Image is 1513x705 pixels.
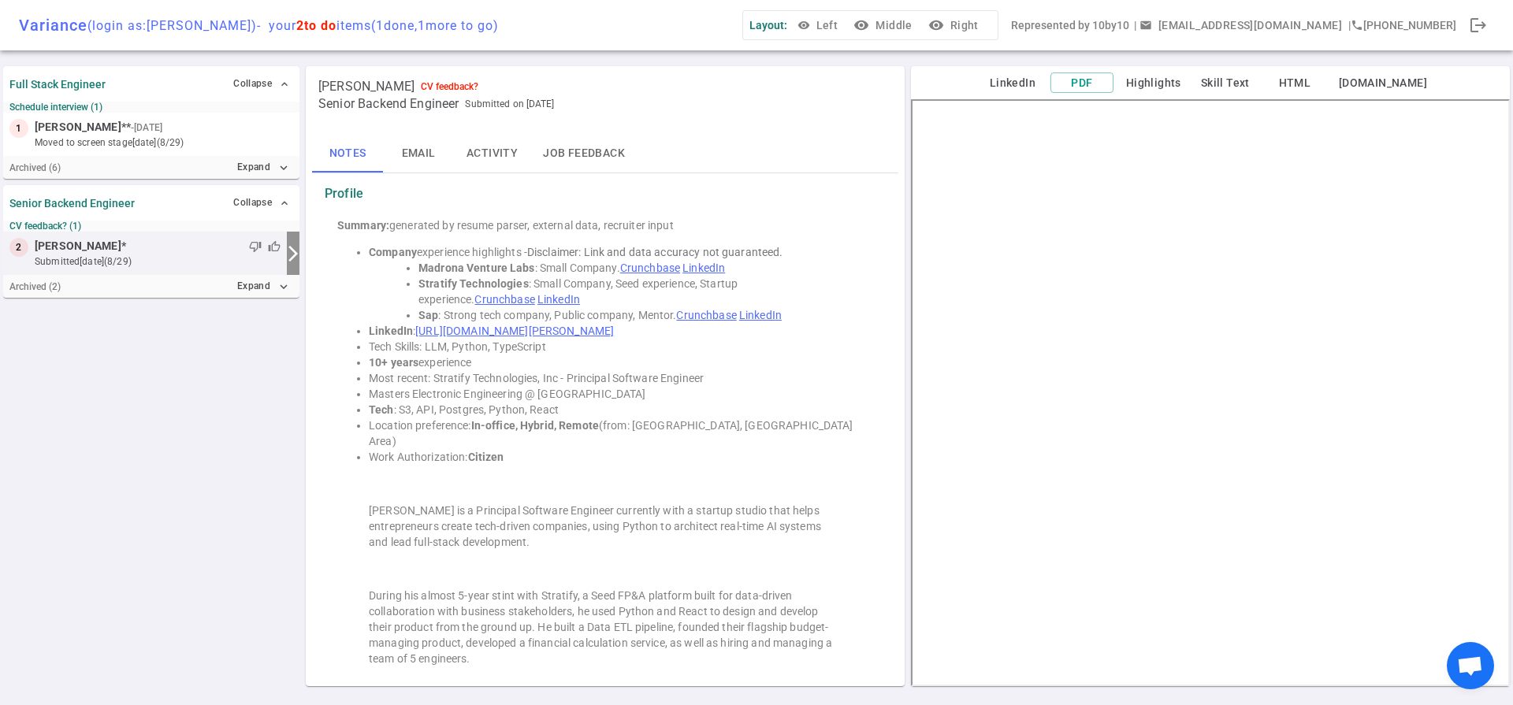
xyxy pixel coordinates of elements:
[369,246,417,258] strong: Company
[369,588,842,666] blockquote: During his almost 5-year stint with Stratify, a Seed FP&A platform built for data-driven collabor...
[418,262,535,274] strong: Madrona Venture Labs
[325,186,363,202] strong: Profile
[1447,642,1494,689] a: Open chat
[9,238,28,257] div: 2
[418,309,438,321] strong: Sap
[369,323,873,339] li: :
[911,99,1510,686] iframe: candidate_document_preview__iframe
[318,96,459,112] span: Senior Backend Engineer
[850,11,918,40] button: visibilityMiddle
[229,191,293,214] button: Collapse
[1136,11,1348,40] button: Open a message box
[35,135,293,150] small: moved to Screen stage [DATE] (8/29)
[530,135,638,173] button: Job feedback
[277,161,291,175] i: expand_more
[853,17,869,33] i: visibility
[35,238,121,254] span: [PERSON_NAME]
[1463,9,1494,41] div: Done
[233,156,293,179] button: Expandexpand_more
[257,18,499,33] span: - your items ( 1 done, 1 more to go)
[131,121,162,135] small: - [DATE]
[369,354,873,370] li: experience
[229,72,293,95] button: Collapse
[418,307,873,323] li: : Strong tech company, Public company, Mentor.
[369,325,413,337] strong: LinkedIn
[383,135,454,173] button: Email
[465,96,554,112] span: Submitted on [DATE]
[312,135,383,173] button: Notes
[318,79,414,95] span: [PERSON_NAME]
[337,217,873,233] div: generated by resume parser, external data, recruiter input
[9,162,61,173] small: Archived ( 6 )
[337,219,389,232] strong: Summary:
[1194,73,1257,93] button: Skill Text
[369,402,873,417] li: : S3, API, Postgres, Python, React
[620,262,680,274] a: Crunchbase
[268,240,281,253] span: thumb_up
[296,18,336,33] span: 2 to do
[9,221,293,232] small: CV feedback? (1)
[35,254,281,269] small: submitted [DATE] (8/29)
[1333,73,1433,93] button: [DOMAIN_NAME]
[1120,73,1188,93] button: Highlights
[278,78,291,91] span: expand_less
[369,244,873,260] li: experience highlights -
[249,240,262,253] span: thumb_down
[418,277,529,290] strong: Stratify Technologies
[369,339,873,354] li: Tech Skills: LLM, Python, TypeScript
[468,451,504,463] strong: Citizen
[1469,16,1488,35] span: logout
[9,119,28,138] div: 1
[794,11,844,40] button: Left
[369,403,394,416] strong: Tech
[682,262,725,274] a: LinkedIn
[369,449,873,465] li: Work Authorization:
[797,19,810,32] span: visibility
[312,135,898,173] div: basic tabs example
[9,281,61,292] small: Archived ( 2 )
[981,73,1044,93] button: LinkedIn
[1139,19,1152,32] span: email
[415,325,614,337] a: [URL][DOMAIN_NAME][PERSON_NAME]
[1011,11,1456,40] div: Represented by 10by10 | | [PHONE_NUMBER]
[369,417,873,449] li: Location preference: (from: [GEOGRAPHIC_DATA], [GEOGRAPHIC_DATA] Area)
[1050,72,1113,94] button: PDF
[454,135,530,173] button: Activity
[35,119,121,135] span: [PERSON_NAME]
[369,386,873,402] li: Masters Electronic Engineering @ [GEOGRAPHIC_DATA]
[749,19,787,32] span: Layout:
[739,309,782,321] a: LinkedIn
[1351,19,1363,32] i: phone
[19,16,499,35] div: Variance
[369,370,873,386] li: Most recent: Stratify Technologies, Inc - Principal Software Engineer
[1263,73,1326,93] button: HTML
[369,503,842,550] blockquote: [PERSON_NAME] is a Principal Software Engineer currently with a startup studio that helps entrepr...
[9,197,135,210] strong: Senior Backend Engineer
[421,81,478,92] div: CV feedback?
[418,260,873,276] li: : Small Company.
[233,275,293,298] button: Expandexpand_more
[277,280,291,294] i: expand_more
[474,293,534,306] a: Crunchbase
[9,78,106,91] strong: Full Stack Engineer
[537,293,580,306] a: LinkedIn
[925,11,985,40] button: visibilityRight
[676,309,736,321] a: Crunchbase
[527,246,783,258] span: Disclaimer: Link and data accuracy not guaranteed.
[471,419,599,432] strong: In-office, Hybrid, Remote
[418,276,873,307] li: : Small Company, Seed experience, Startup experience.
[928,17,944,33] i: visibility
[284,244,303,263] i: arrow_forward_ios
[369,356,418,369] strong: 10+ years
[87,18,257,33] span: (login as: [PERSON_NAME] )
[9,102,293,113] small: Schedule interview (1)
[278,197,291,210] span: expand_less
